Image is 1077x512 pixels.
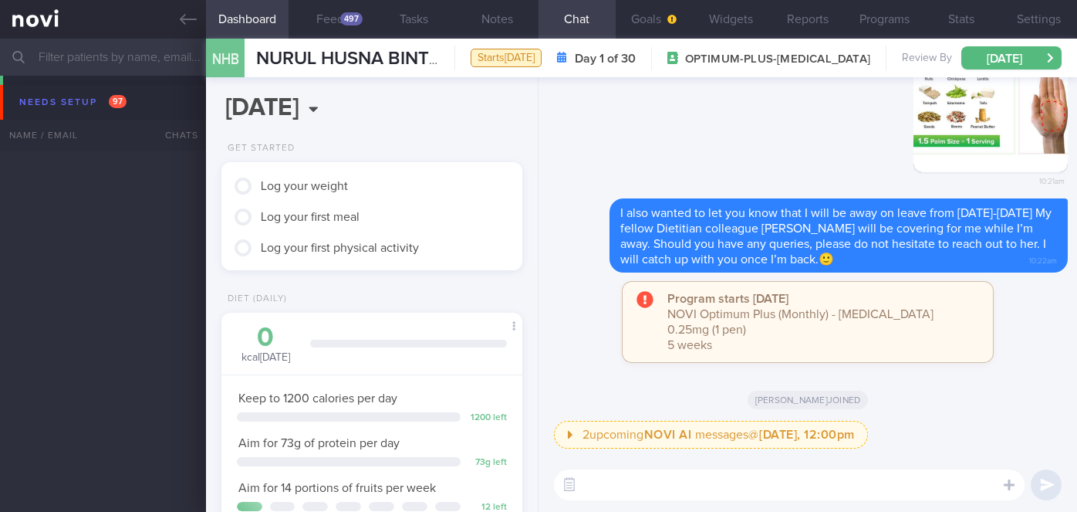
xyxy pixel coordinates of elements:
span: NURUL HUSNA BINTI [PERSON_NAME] [PERSON_NAME] [256,49,730,68]
strong: Program starts [DATE] [667,293,788,305]
button: [DATE] [961,46,1062,70]
span: 10:22am [1029,252,1057,266]
div: Needs setup [15,92,130,113]
div: kcal [DATE] [237,324,295,365]
span: Aim for 73g of protein per day [238,437,400,449]
strong: [DATE], 12:00pm [759,429,855,441]
img: Photo by Sharon Gill [913,18,1068,172]
span: Keep to 1200 calories per day [238,392,397,405]
span: OPTIMUM-PLUS-[MEDICAL_DATA] [685,52,870,67]
span: Aim for 14 portions of fruits per week [238,482,436,494]
span: 10:21am [1039,172,1065,187]
div: 497 [340,12,363,25]
strong: Day 1 of 30 [575,51,636,66]
div: 73 g left [468,457,507,469]
div: Chats [144,120,206,151]
div: NHB [202,29,248,89]
div: 0 [237,324,295,351]
div: 1200 left [468,412,507,424]
span: Review By [902,52,952,66]
span: 97 [109,95,127,108]
strong: NOVI AI [644,429,692,441]
div: Diet (Daily) [221,293,287,305]
span: [PERSON_NAME] joined [748,391,869,409]
span: 5 weeks [667,339,712,351]
span: NOVI Optimum Plus (Monthly) - [MEDICAL_DATA] 0.25mg (1 pen) [667,308,934,336]
span: I also wanted to let you know that I will be away on leave from [DATE]-[DATE] My fellow Dietitian... [620,207,1052,266]
button: 2upcomingNOVI AI messages@[DATE], 12:00pm [554,421,868,449]
div: Get Started [221,143,295,154]
div: Starts [DATE] [471,49,542,68]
